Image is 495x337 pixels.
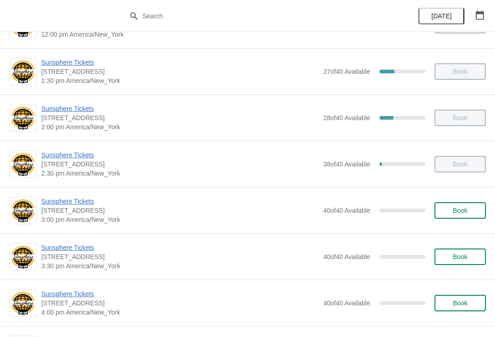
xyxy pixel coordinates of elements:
span: 1:30 pm America/New_York [41,76,319,85]
span: Sunsphere Tickets [41,197,319,206]
span: 27 of 40 Available [323,68,370,75]
span: 40 of 40 Available [323,207,370,214]
span: [STREET_ADDRESS] [41,206,319,215]
span: Sunsphere Tickets [41,243,319,252]
span: [STREET_ADDRESS] [41,160,319,169]
img: Sunsphere Tickets | 810 Clinch Avenue, Knoxville, TN, USA | 4:00 pm America/New_York [10,291,36,316]
span: [STREET_ADDRESS] [41,67,319,76]
img: Sunsphere Tickets | 810 Clinch Avenue, Knoxville, TN, USA | 1:30 pm America/New_York [10,59,36,84]
img: Sunsphere Tickets | 810 Clinch Avenue, Knoxville, TN, USA | 2:30 pm America/New_York [10,152,36,177]
span: [STREET_ADDRESS] [41,252,319,261]
span: 3:30 pm America/New_York [41,261,319,271]
span: Sunsphere Tickets [41,150,319,160]
button: Book [434,295,486,311]
input: Search [142,8,371,24]
span: 4:00 pm America/New_York [41,308,319,317]
span: 12:00 pm America/New_York [41,30,319,39]
span: Sunsphere Tickets [41,289,319,298]
button: Book [434,249,486,265]
span: [DATE] [431,12,451,20]
button: [DATE] [418,8,464,24]
span: 38 of 40 Available [323,160,370,168]
span: [STREET_ADDRESS] [41,113,319,122]
img: Sunsphere Tickets | 810 Clinch Avenue, Knoxville, TN, USA | 3:00 pm America/New_York [10,198,36,223]
img: Sunsphere Tickets | 810 Clinch Avenue, Knoxville, TN, USA | 3:30 pm America/New_York [10,244,36,270]
span: 2:00 pm America/New_York [41,122,319,132]
span: Book [453,207,467,214]
span: 2:30 pm America/New_York [41,169,319,178]
span: Sunsphere Tickets [41,104,319,113]
span: Sunsphere Tickets [41,58,319,67]
button: Book [434,202,486,219]
span: 3:00 pm America/New_York [41,215,319,224]
img: Sunsphere Tickets | 810 Clinch Avenue, Knoxville, TN, USA | 2:00 pm America/New_York [10,105,36,131]
span: Book [453,253,467,260]
span: [STREET_ADDRESS] [41,298,319,308]
span: 28 of 40 Available [323,114,370,122]
span: 40 of 40 Available [323,299,370,307]
span: Book [453,299,467,307]
span: 40 of 40 Available [323,253,370,260]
